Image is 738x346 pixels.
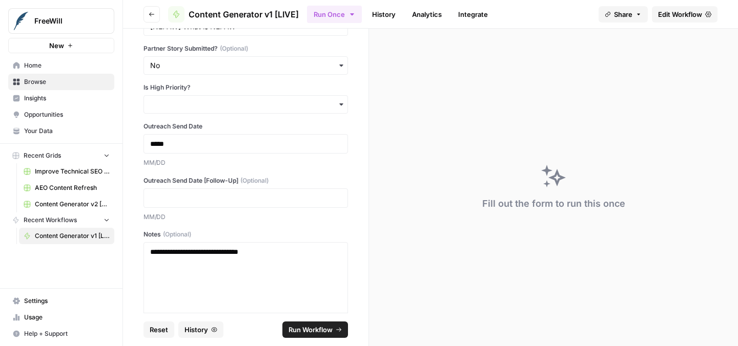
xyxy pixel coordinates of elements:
span: Settings [24,296,110,306]
span: Improve Technical SEO for Page [35,167,110,176]
a: Insights [8,90,114,106]
span: Run Workflow [289,325,333,335]
span: Insights [24,94,110,103]
button: Help + Support [8,326,114,342]
a: Opportunities [8,106,114,123]
a: Usage [8,309,114,326]
label: Partner Story Submitted? [143,44,348,53]
input: No [150,60,341,71]
span: (Optional) [220,44,248,53]
a: Content Generator v1 [LIVE] [19,228,114,244]
a: Edit Workflow [652,6,717,23]
span: Recent Workflows [24,215,77,225]
label: Is High Priority? [143,83,348,92]
button: Recent Workflows [8,212,114,228]
button: Share [599,6,648,23]
span: Content Generator v1 [LIVE] [189,8,299,20]
a: History [366,6,402,23]
button: Reset [143,321,174,338]
a: AEO Content Refresh [19,180,114,196]
span: History [184,325,208,335]
span: Content Generator v1 [LIVE] [35,231,110,241]
span: FreeWill [34,16,96,26]
button: History [178,321,223,338]
label: Outreach Send Date [Follow-Up] [143,176,348,185]
p: MM/DD [143,212,348,222]
a: Home [8,57,114,74]
span: (Optional) [240,176,269,185]
p: MM/DD [143,158,348,168]
span: Edit Workflow [658,9,702,19]
a: Improve Technical SEO for Page [19,163,114,180]
div: Fill out the form to run this once [482,197,625,211]
a: Browse [8,74,114,90]
button: Run Workflow [282,321,348,338]
span: Reset [150,325,168,335]
span: Share [614,9,632,19]
a: Analytics [406,6,448,23]
a: Integrate [452,6,494,23]
span: Home [24,61,110,70]
span: Usage [24,313,110,322]
span: New [49,40,64,51]
span: (Optional) [163,230,191,239]
span: Recent Grids [24,151,61,160]
a: Content Generator v1 [LIVE] [168,6,299,23]
label: Notes [143,230,348,239]
label: Outreach Send Date [143,122,348,131]
span: Your Data [24,126,110,136]
button: Workspace: FreeWill [8,8,114,34]
a: Your Data [8,123,114,139]
span: Opportunities [24,110,110,119]
span: AEO Content Refresh [35,183,110,192]
button: Recent Grids [8,148,114,163]
span: Help + Support [24,329,110,338]
button: Run Once [307,6,362,23]
a: Settings [8,293,114,309]
span: Content Generator v2 [DRAFT] Test [35,200,110,209]
a: Content Generator v2 [DRAFT] Test [19,196,114,212]
button: New [8,38,114,53]
img: FreeWill Logo [12,12,30,30]
span: Browse [24,77,110,86]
